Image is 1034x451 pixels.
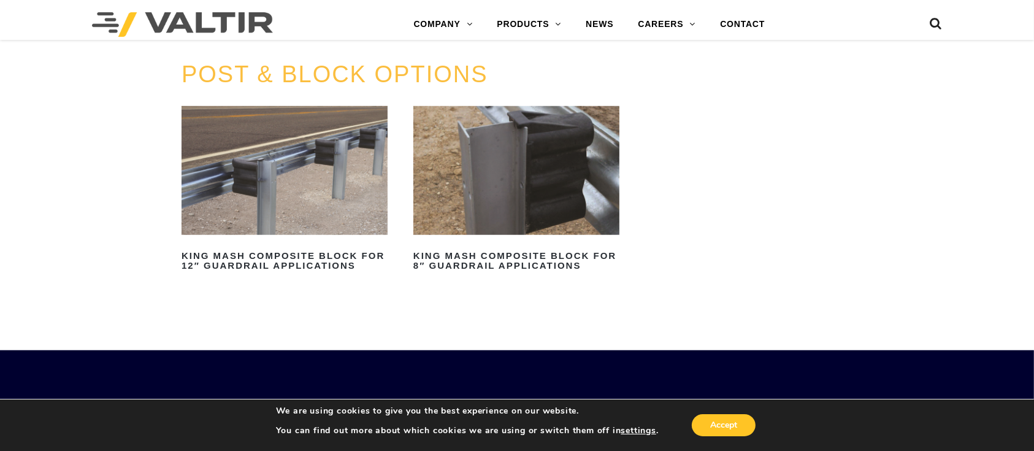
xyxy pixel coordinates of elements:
a: COMPANY [402,12,485,37]
img: Valtir [92,12,273,37]
h2: King MASH Composite Block for 8″ Guardrail Applications [413,246,619,276]
button: Accept [692,414,756,436]
a: NEWS [573,12,626,37]
p: We are using cookies to give you the best experience on our website. [276,406,659,417]
a: King MASH Composite Block for 12″ Guardrail Applications [182,106,388,276]
h2: King MASH Composite Block for 12″ Guardrail Applications [182,246,388,276]
a: PRODUCTS [484,12,573,37]
a: CONTACT [708,12,777,37]
a: CAREERS [626,12,708,37]
a: POST & BLOCK OPTIONS [182,61,488,87]
a: King MASH Composite Block for 8″ Guardrail Applications [413,106,619,276]
p: You can find out more about which cookies we are using or switch them off in . [276,425,659,436]
button: settings [621,425,656,436]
